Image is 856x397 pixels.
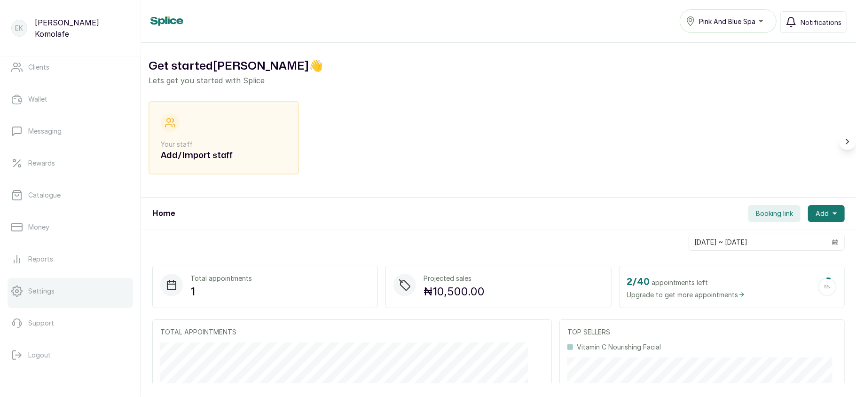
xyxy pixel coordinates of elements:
p: Rewards [28,159,55,168]
input: Select date [689,234,826,250]
h2: Get started [PERSON_NAME] 👋 [149,58,848,75]
a: Support [8,310,133,336]
button: Pink And Blue Spa [680,9,777,33]
button: Notifications [780,11,847,33]
p: TOTAL APPOINTMENTS [160,327,544,337]
button: Scroll right [839,133,856,150]
span: Pink And Blue Spa [699,16,755,26]
span: Booking link [756,209,793,218]
p: TOP SELLERS [567,327,837,337]
span: appointments left [652,278,708,287]
h2: 2 / 40 [627,275,650,290]
button: Add [808,205,845,222]
p: Lets get you started with Splice [149,75,848,86]
a: Rewards [8,150,133,176]
p: Total appointments [190,274,252,283]
p: Projected sales [424,274,485,283]
span: 5 % [824,285,830,289]
p: Logout [28,350,51,360]
p: Your staff [161,140,287,149]
p: Clients [28,63,49,72]
p: Support [28,318,54,328]
p: ₦10,500.00 [424,283,485,300]
button: Logout [8,342,133,368]
a: Messaging [8,118,133,144]
span: Upgrade to get more appointments [627,290,745,300]
h2: Add/Import staff [161,149,287,162]
p: Vitamin C Nourishing Facial [577,342,661,352]
p: Reports [28,254,53,264]
p: Settings [28,286,55,296]
h1: Home [152,208,175,219]
a: Wallet [8,86,133,112]
a: Settings [8,278,133,304]
a: Catalogue [8,182,133,208]
span: Add [816,209,829,218]
p: Messaging [28,127,62,136]
p: Money [28,222,49,232]
span: Notifications [801,17,841,27]
a: Clients [8,54,133,80]
button: Booking link [748,205,801,222]
p: Wallet [28,95,47,104]
div: Your staffAdd/Import staff [149,101,299,175]
p: Catalogue [28,191,61,200]
p: 1 [190,283,252,300]
a: Money [8,214,133,240]
svg: calendar [832,239,839,246]
a: Reports [8,246,133,272]
p: EK [15,24,23,33]
p: [PERSON_NAME] Komolafe [35,17,129,40]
